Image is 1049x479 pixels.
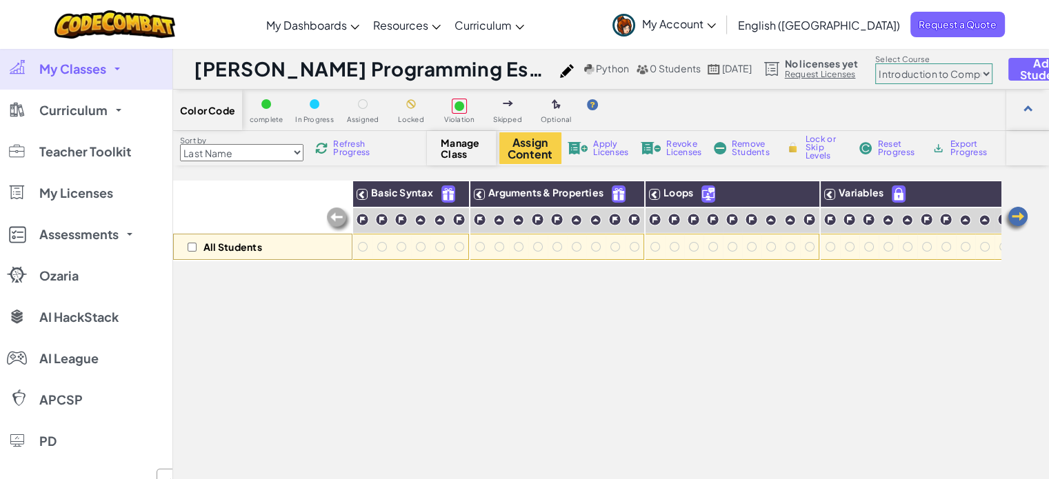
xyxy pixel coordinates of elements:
img: iconPencil.svg [560,64,574,78]
img: IconPaidLevel.svg [892,186,905,202]
img: IconChallengeLevel.svg [803,213,816,226]
img: IconChallengeLevel.svg [939,213,952,226]
span: Manage Class [441,137,481,159]
img: IconPracticeLevel.svg [882,214,894,226]
img: IconChallengeLevel.svg [745,213,758,226]
img: IconFreeLevelv2.svg [442,186,454,202]
img: IconChallengeLevel.svg [862,213,875,226]
p: All Students [203,241,262,252]
span: Color Code [180,105,235,116]
span: Assessments [39,228,119,241]
span: Ozaria [39,269,79,282]
button: Assign Content [499,132,561,164]
img: IconChallengeLevel.svg [706,213,719,226]
img: IconChallengeLevel.svg [687,213,700,226]
img: IconChallengeLevel.svg [628,213,641,226]
img: IconPracticeLevel.svg [512,214,524,226]
img: CodeCombat logo [54,10,175,39]
img: IconLicenseRevoke.svg [641,142,661,154]
img: calendar.svg [708,64,720,74]
img: IconSkippedLevel.svg [503,101,513,106]
span: Arguments & Properties [488,186,603,198]
img: IconChallengeLevel.svg [823,213,837,226]
img: IconLicenseApply.svg [568,142,588,154]
img: IconChallengeLevel.svg [997,213,1010,226]
span: My Account [642,17,716,31]
img: IconChallengeLevel.svg [473,213,486,226]
span: Basic Syntax [371,186,433,198]
span: AI HackStack [39,311,119,323]
img: IconChallengeLevel.svg [608,213,621,226]
img: IconOptionalLevel.svg [552,99,561,110]
a: Curriculum [448,6,531,43]
a: Request a Quote [910,12,1005,37]
label: Sort by [180,135,303,146]
img: IconChallengeLevel.svg [668,213,681,226]
span: English ([GEOGRAPHIC_DATA]) [738,18,900,32]
a: Request Licenses [785,69,858,80]
span: Locked [398,116,423,123]
img: IconReset.svg [859,142,872,154]
span: Python [596,62,629,74]
img: IconPracticeLevel.svg [590,214,601,226]
span: Refresh Progress [333,140,376,156]
img: IconChallengeLevel.svg [394,213,408,226]
img: IconPracticeLevel.svg [493,214,505,226]
img: IconPracticeLevel.svg [765,214,777,226]
img: IconPracticeLevel.svg [979,214,990,226]
span: My Licenses [39,187,113,199]
h1: [PERSON_NAME] Programming Essentials 1st Period [194,56,553,82]
label: Select Course [875,54,992,65]
img: IconPracticeLevel.svg [570,214,582,226]
img: IconChallengeLevel.svg [452,213,466,226]
span: Remove Students [732,140,773,156]
img: Arrow_Left_Inactive.png [325,206,352,234]
img: IconChallengeLevel.svg [531,213,544,226]
span: Curriculum [454,18,512,32]
img: IconChallengeLevel.svg [550,213,563,226]
img: IconPracticeLevel.svg [414,214,426,226]
span: Export Progress [950,140,992,156]
span: AI League [39,352,99,365]
span: In Progress [295,116,334,123]
span: Apply Licenses [593,140,628,156]
span: complete [250,116,283,123]
img: MultipleUsers.png [636,64,648,74]
img: IconChallengeLevel.svg [375,213,388,226]
span: Violation [443,116,474,123]
span: Variables [839,186,883,198]
span: Lock or Skip Levels [806,135,846,160]
img: IconChallengeLevel.svg [648,213,661,226]
img: IconPracticeLevel.svg [959,214,971,226]
span: My Classes [39,63,106,75]
img: IconPracticeLevel.svg [434,214,446,226]
img: IconChallengeLevel.svg [920,213,933,226]
img: IconReload.svg [315,142,328,154]
a: English ([GEOGRAPHIC_DATA]) [731,6,907,43]
img: IconFreeLevelv2.svg [612,186,625,202]
span: Revoke Licenses [666,140,701,156]
img: IconPracticeLevel.svg [901,214,913,226]
span: My Dashboards [266,18,347,32]
img: python.png [584,64,595,74]
img: IconHint.svg [587,99,598,110]
span: No licenses yet [785,58,858,69]
span: Reset Progress [878,140,919,156]
img: IconUnlockWithCall.svg [702,186,715,202]
img: IconChallengeLevel.svg [356,213,369,226]
span: Resources [373,18,428,32]
a: Resources [366,6,448,43]
img: Arrow_Left.png [1002,205,1030,233]
img: IconChallengeLevel.svg [726,213,739,226]
img: IconRemoveStudents.svg [714,142,726,154]
span: Assigned [347,116,379,123]
img: IconPracticeLevel.svg [784,214,796,226]
img: IconArchive.svg [932,142,945,154]
span: Teacher Toolkit [39,145,131,158]
span: Optional [541,116,572,123]
img: IconChallengeLevel.svg [843,213,856,226]
span: Skipped [493,116,522,123]
span: [DATE] [722,62,752,74]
